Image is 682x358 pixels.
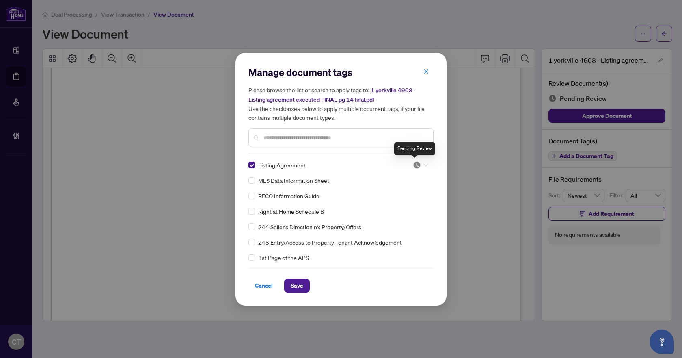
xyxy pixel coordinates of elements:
[255,279,273,292] span: Cancel
[291,279,303,292] span: Save
[248,66,434,79] h2: Manage document tags
[258,238,402,247] span: 248 Entry/Access to Property Tenant Acknowledgement
[423,69,429,74] span: close
[394,142,435,155] div: Pending Review
[258,176,329,185] span: MLS Data Information Sheet
[258,207,324,216] span: Right at Home Schedule B
[284,279,310,293] button: Save
[258,222,361,231] span: 244 Seller’s Direction re: Property/Offers
[258,253,309,262] span: 1st Page of the APS
[413,161,421,169] img: status
[248,279,279,293] button: Cancel
[258,161,306,169] span: Listing Agreement
[248,85,434,122] h5: Please browse the list or search to apply tags to: Use the checkboxes below to apply multiple doc...
[258,191,319,200] span: RECO Information Guide
[413,161,428,169] span: Pending Review
[650,330,674,354] button: Open asap
[248,87,416,103] span: 1 yorkville 4908 - Listing agreement executed FINAL pg 14 final.pdf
